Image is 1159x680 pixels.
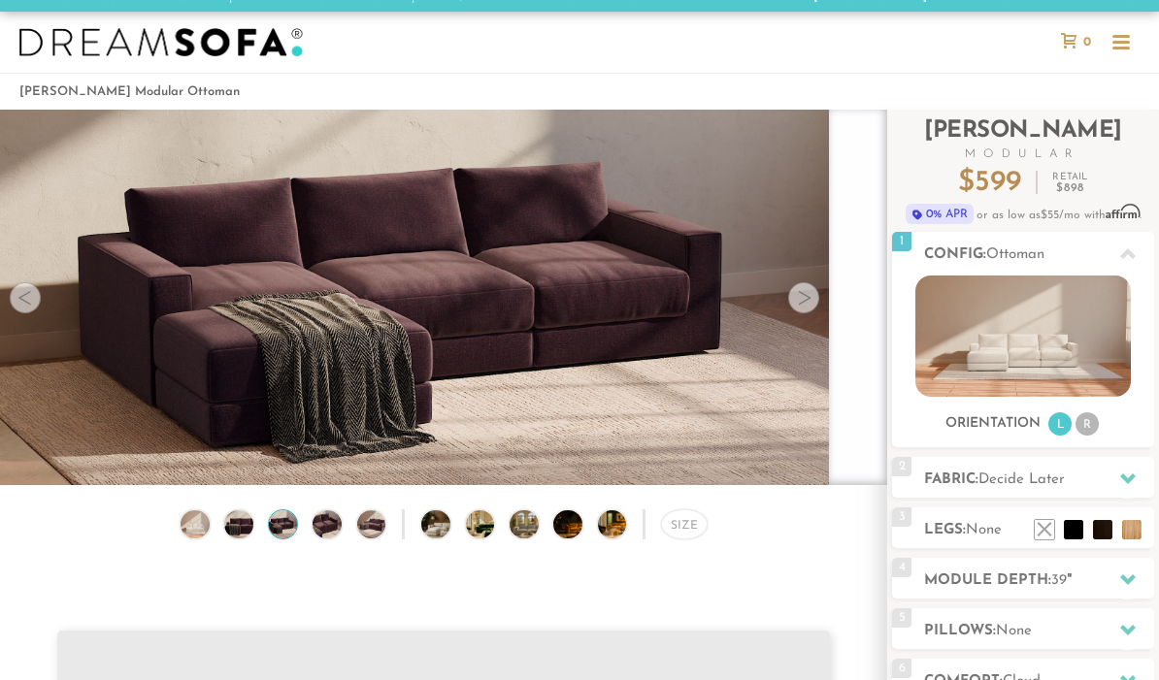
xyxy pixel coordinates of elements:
img: DreamSofa Modular Sofa & Sectional Video Presentation 3 [510,510,561,539]
h2: [PERSON_NAME] [892,119,1154,160]
span: Ottoman [986,247,1044,262]
img: DreamSofa - Inspired By Life, Designed By You [19,28,303,57]
span: 599 [975,168,1021,198]
span: $55 [1041,210,1059,221]
span: None [966,523,1002,537]
img: DreamSofa Modular Sofa & Sectional Video Presentation 4 [553,510,605,539]
h2: Fabric: [924,469,1154,491]
h2: Module Depth: " [924,569,1154,592]
span: Decide Later [978,472,1065,487]
span: 6 [892,659,911,678]
span: 0% APR [906,204,974,224]
img: Landon Modular Ottoman no legs 3 [266,510,301,539]
span: 39 [1051,573,1067,588]
span: 3 [892,507,911,527]
em: $ [1056,182,1085,194]
h2: Legs: [924,519,1154,541]
h2: Config: [924,243,1154,266]
span: Affirm [1106,205,1140,219]
span: 2 [892,457,911,476]
p: Retail [1052,173,1087,194]
span: Modular [892,148,1154,160]
img: Landon Modular Ottoman no legs 1 [178,510,213,539]
h3: Orientation [945,415,1041,433]
h2: Pillows: [924,620,1154,642]
li: R [1076,412,1099,436]
img: Landon Modular Ottoman no legs 5 [354,510,389,539]
span: 5 [892,608,911,628]
span: 898 [1064,182,1085,194]
li: [PERSON_NAME] Modular Ottoman [19,79,240,105]
span: 1 [892,232,911,251]
a: 0 [1051,33,1101,50]
img: Landon Modular Ottoman no legs 2 [221,510,256,539]
p: $ [958,169,1021,198]
iframe: Chat [1076,593,1144,665]
span: 4 [892,558,911,577]
img: landon-sofa-no_legs-no_pillows-1.jpg [915,275,1130,397]
img: DreamSofa Modular Sofa & Sectional Video Presentation 5 [598,510,649,539]
li: L [1048,412,1072,436]
span: 0 [1078,36,1091,49]
img: Landon Modular Ottoman no legs 4 [310,510,345,539]
img: DreamSofa Modular Sofa & Sectional Video Presentation 1 [421,510,473,539]
p: or as low as /mo with . [892,204,1154,224]
div: Size [661,509,708,540]
img: DreamSofa Modular Sofa & Sectional Video Presentation 2 [466,510,517,539]
span: None [996,624,1032,638]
